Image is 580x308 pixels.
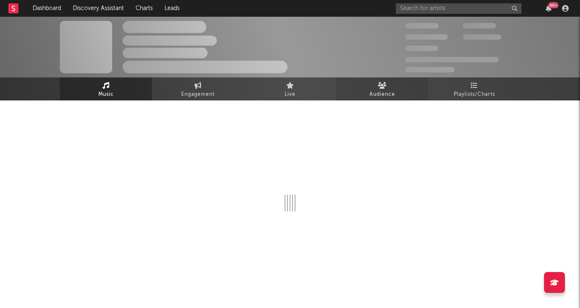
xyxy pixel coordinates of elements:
[181,90,215,100] span: Engagement
[454,90,495,100] span: Playlists/Charts
[463,34,501,40] span: 1,000,000
[60,77,152,100] a: Music
[396,3,521,14] input: Search for artists
[548,2,559,8] div: 99 +
[463,23,496,28] span: 100,000
[405,23,439,28] span: 300,000
[405,57,499,62] span: 50,000,000 Monthly Listeners
[98,90,114,100] span: Music
[405,34,448,40] span: 50,000,000
[428,77,520,100] a: Playlists/Charts
[244,77,336,100] a: Live
[405,46,438,51] span: 100,000
[405,67,454,72] span: Jump Score: 85.0
[370,90,395,100] span: Audience
[285,90,295,100] span: Live
[336,77,428,100] a: Audience
[546,5,552,12] button: 99+
[152,77,244,100] a: Engagement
